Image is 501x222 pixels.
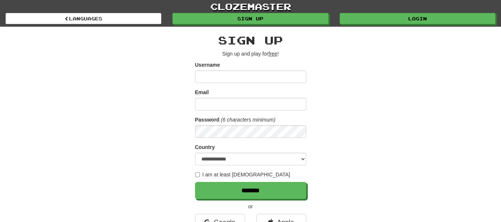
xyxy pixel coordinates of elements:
[195,116,220,123] label: Password
[221,117,276,123] em: (6 characters minimum)
[195,171,290,178] label: I am at least [DEMOGRAPHIC_DATA]
[195,143,215,151] label: Country
[195,61,220,69] label: Username
[195,50,306,57] p: Sign up and play for !
[195,172,200,177] input: I am at least [DEMOGRAPHIC_DATA]
[195,34,306,46] h2: Sign up
[268,51,277,57] u: free
[6,13,161,24] a: Languages
[195,203,306,210] p: or
[172,13,328,24] a: Sign up
[195,89,209,96] label: Email
[340,13,495,24] a: Login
